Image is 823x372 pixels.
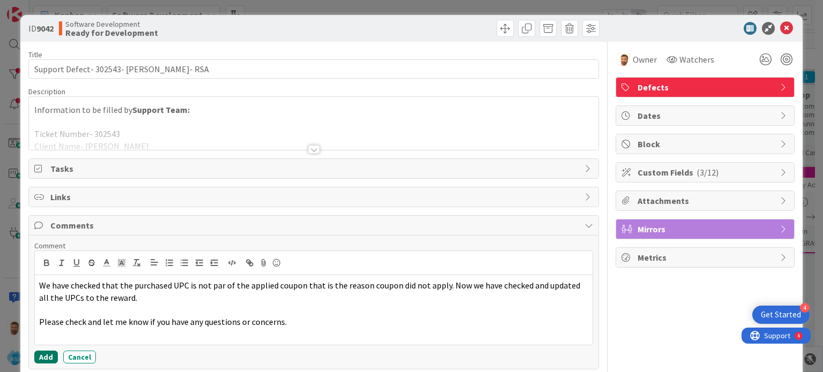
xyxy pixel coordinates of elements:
strong: Support Team: [132,104,190,115]
span: Custom Fields [638,166,775,179]
span: ID [28,22,54,35]
div: Get Started [761,309,801,320]
span: Comments [50,219,579,232]
button: Add [34,351,58,363]
b: Ready for Development [65,28,158,37]
img: AS [618,53,631,66]
b: 9042 [36,23,54,34]
span: Description [28,87,65,96]
span: Block [638,138,775,150]
div: Open Get Started checklist, remaining modules: 4 [752,306,810,324]
span: Owner [633,53,657,66]
span: Attachments [638,194,775,207]
span: Defects [638,81,775,94]
span: ( 3/12 ) [697,167,719,178]
input: type card name here... [28,59,598,79]
span: Support [23,2,49,14]
div: 4 [800,303,810,313]
div: 4 [56,4,58,13]
span: Comment [34,241,65,250]
span: We have checked that the purchased UPC is not par of the applied coupon that is the reason coupon... [39,280,582,303]
span: Watchers [679,53,714,66]
p: Information to be filled by [34,104,593,116]
span: Tasks [50,162,579,175]
span: Software Development [65,20,158,28]
span: Mirrors [638,223,775,236]
label: Title [28,50,42,59]
span: Please check and let me know if you have any questions or concerns. [39,316,287,327]
span: Dates [638,109,775,122]
span: Metrics [638,251,775,264]
span: Links [50,191,579,203]
button: Cancel [63,351,96,363]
